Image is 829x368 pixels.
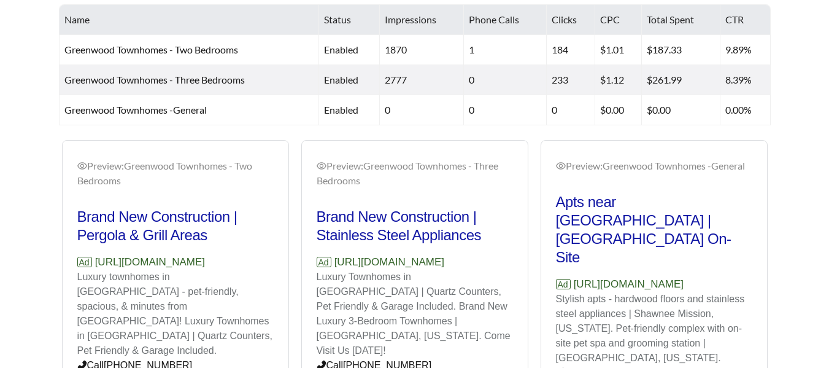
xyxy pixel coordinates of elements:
[547,35,595,65] td: 184
[317,208,513,245] h2: Brand New Construction | Stainless Steel Appliances
[556,292,752,366] p: Stylish apts - hardwood floors and stainless steel appliances | Shawnee Mission, [US_STATE]. Pet-...
[556,279,571,289] span: Ad
[64,104,207,115] span: Greenwood Townhomes -General
[317,161,326,171] span: eye
[720,95,771,125] td: 0.00%
[642,35,720,65] td: $187.33
[642,95,720,125] td: $0.00
[725,14,744,25] span: CTR
[324,104,358,115] span: enabled
[642,65,720,95] td: $261.99
[547,95,595,125] td: 0
[319,5,380,35] th: Status
[380,5,464,35] th: Impressions
[317,270,513,358] p: Luxury Townhomes in [GEOGRAPHIC_DATA] | Quartz Counters, Pet Friendly & Garage Included. Brand Ne...
[324,44,358,55] span: enabled
[556,193,752,267] h2: Apts near [GEOGRAPHIC_DATA] | [GEOGRAPHIC_DATA] On-Site
[595,35,642,65] td: $1.01
[64,74,245,85] span: Greenwood Townhomes - Three Bedrooms
[600,14,620,25] span: CPC
[556,161,566,171] span: eye
[380,35,464,65] td: 1870
[720,65,771,95] td: 8.39%
[556,159,752,173] div: Preview: Greenwood Townhomes -General
[317,257,331,267] span: Ad
[380,65,464,95] td: 2777
[64,44,238,55] span: Greenwood Townhomes - Two Bedrooms
[464,95,547,125] td: 0
[556,276,752,292] p: [URL][DOMAIN_NAME]
[317,159,513,188] div: Preview: Greenwood Townhomes - Three Bedrooms
[60,5,319,35] th: Name
[720,35,771,65] td: 9.89%
[547,5,595,35] th: Clicks
[317,254,513,270] p: [URL][DOMAIN_NAME]
[464,65,547,95] td: 0
[464,5,547,35] th: Phone Calls
[380,95,464,125] td: 0
[595,65,642,95] td: $1.12
[642,5,720,35] th: Total Spent
[595,95,642,125] td: $0.00
[547,65,595,95] td: 233
[324,74,358,85] span: enabled
[464,35,547,65] td: 1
